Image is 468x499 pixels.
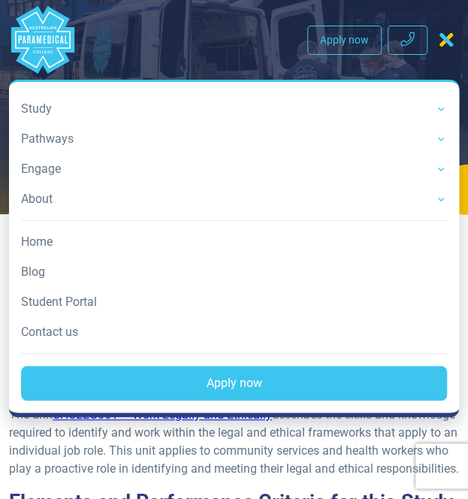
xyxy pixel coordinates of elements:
[21,366,447,401] a: Apply now
[9,406,459,478] p: The unit describes the skills and knowledge required to identify and work within the legal and et...
[21,317,447,347] a: Contact us
[433,26,459,53] button: Toggle navigation
[21,227,447,257] a: Home
[307,26,382,55] a: Apply now
[21,184,447,214] a: About
[21,94,447,124] a: Study
[21,154,447,184] a: Engage
[21,257,447,287] a: Blog
[9,6,77,74] a: Australian Paramedical College
[21,124,447,154] a: Pathways
[21,287,447,317] a: Student Portal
